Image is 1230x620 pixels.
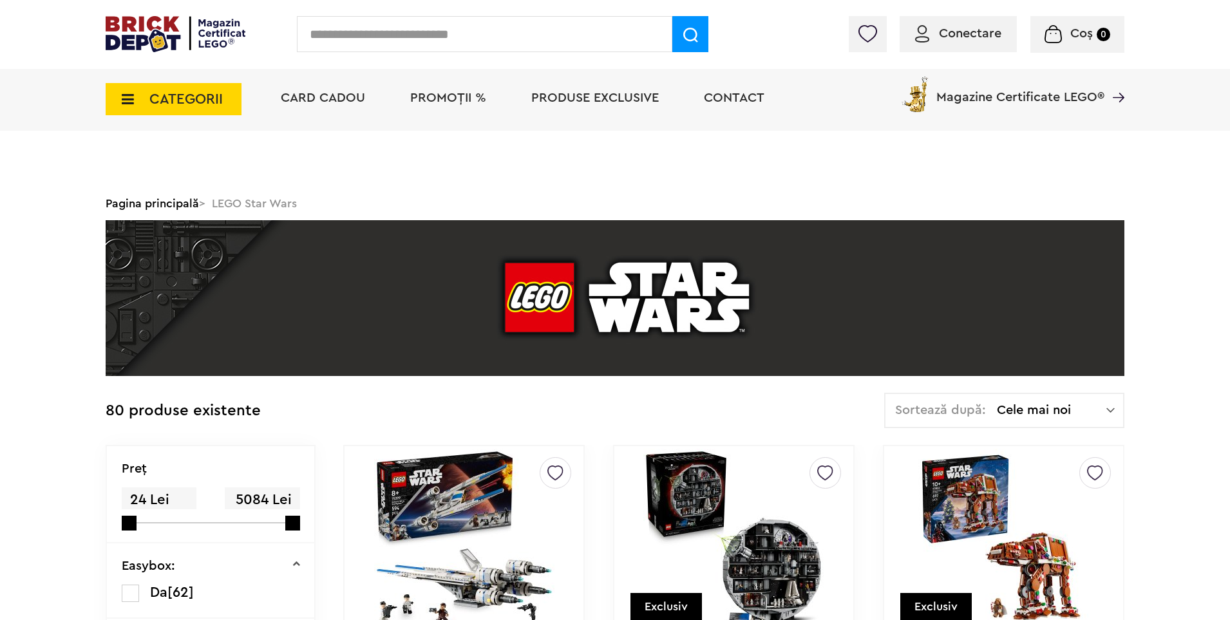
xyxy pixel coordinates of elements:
[122,487,196,512] span: 24 Lei
[1104,74,1124,87] a: Magazine Certificate LEGO®
[281,91,365,104] a: Card Cadou
[150,585,167,599] span: Da
[122,559,175,572] p: Easybox:
[106,198,199,209] a: Pagina principală
[106,187,1124,220] div: > LEGO Star Wars
[167,585,194,599] span: [62]
[704,91,764,104] a: Contact
[410,91,486,104] a: PROMOȚII %
[915,27,1001,40] a: Conectare
[1097,28,1110,41] small: 0
[225,487,299,512] span: 5084 Lei
[122,462,147,475] p: Preţ
[531,91,659,104] a: Produse exclusive
[895,404,986,417] span: Sortează după:
[997,404,1106,417] span: Cele mai noi
[939,27,1001,40] span: Conectare
[149,92,223,106] span: CATEGORII
[1070,27,1093,40] span: Coș
[936,74,1104,104] span: Magazine Certificate LEGO®
[106,393,261,429] div: 80 produse existente
[106,220,1124,376] img: LEGO Star Wars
